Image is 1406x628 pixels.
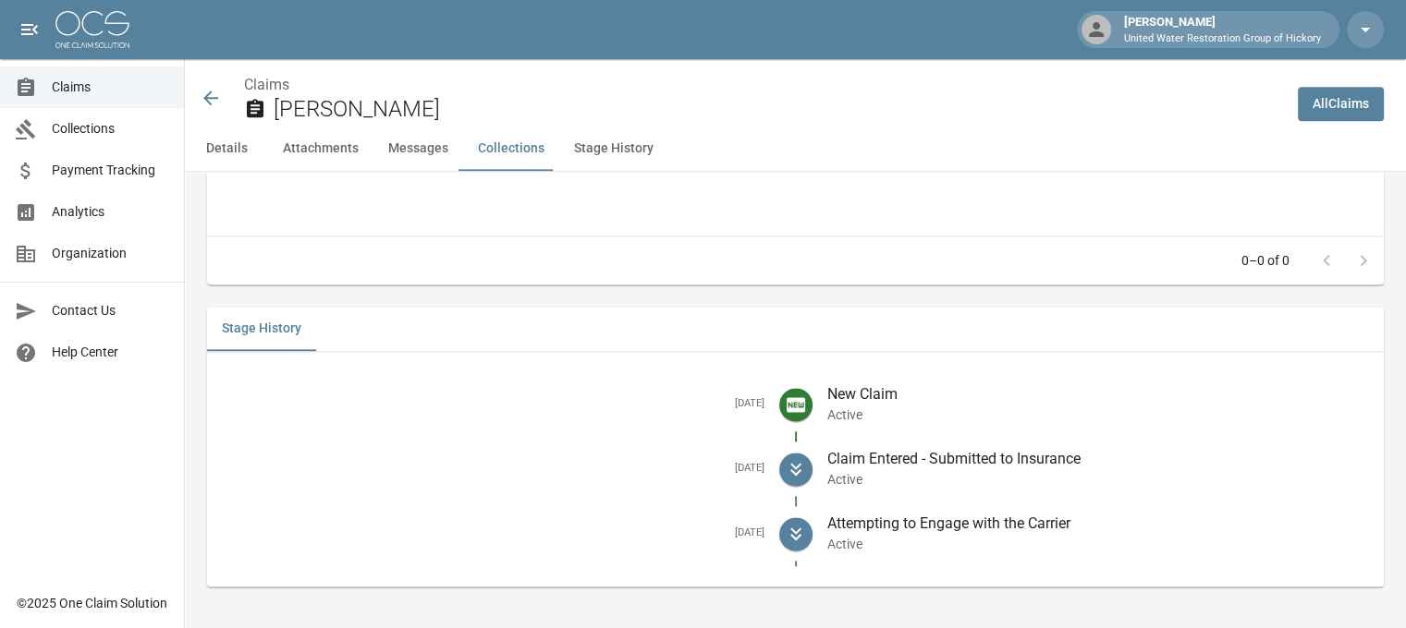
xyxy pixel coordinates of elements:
[827,383,1370,405] p: New Claim
[207,307,316,351] button: Stage History
[827,405,1370,424] p: Active
[373,127,463,171] button: Messages
[52,78,169,97] span: Claims
[1241,251,1290,270] p: 0–0 of 0
[559,127,668,171] button: Stage History
[827,448,1370,470] p: Claim Entered - Submitted to Insurance
[463,127,559,171] button: Collections
[207,307,1384,351] div: related-list tabs
[222,462,764,476] h5: [DATE]
[827,513,1370,535] p: Attempting to Engage with the Carrier
[185,127,1406,171] div: anchor tabs
[11,11,48,48] button: open drawer
[52,343,169,362] span: Help Center
[52,119,169,139] span: Collections
[222,526,764,540] h5: [DATE]
[52,301,169,320] span: Contact Us
[244,74,1283,96] nav: breadcrumb
[1117,13,1328,46] div: [PERSON_NAME]
[827,470,1370,489] p: Active
[222,397,764,411] h5: [DATE]
[52,161,169,180] span: Payment Tracking
[1298,87,1384,121] a: AllClaims
[1124,31,1321,47] p: United Water Restoration Group of Hickory
[52,244,169,263] span: Organization
[55,11,129,48] img: ocs-logo-white-transparent.png
[17,594,167,612] div: © 2025 One Claim Solution
[268,127,373,171] button: Attachments
[185,127,268,171] button: Details
[52,202,169,222] span: Analytics
[827,535,1370,553] p: Active
[274,96,1283,123] h2: [PERSON_NAME]
[244,76,289,93] a: Claims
